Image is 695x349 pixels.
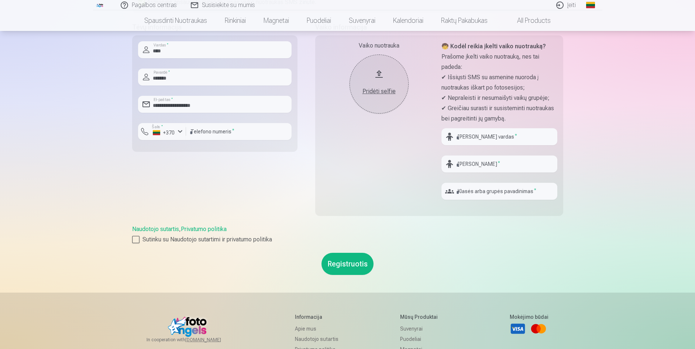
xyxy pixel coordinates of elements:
div: +370 [153,129,175,136]
p: ✔ Greičiau surasti ir susisteminti nuotraukas bei pagreitinti jų gamybą. [441,103,557,124]
a: Naudotojo sutartis [132,226,179,233]
button: Pridėti selfie [350,55,409,114]
span: In cooperation with [147,337,239,343]
a: Naudotojo sutartis [295,334,344,344]
a: Kalendoriai [384,10,432,31]
p: ✔ Išsiųsti SMS su asmenine nuoroda į nuotraukas iškart po fotosesijos; [441,72,557,93]
h5: Mokėjimo būdai [510,313,548,321]
h5: Informacija [295,313,344,321]
a: All products [496,10,560,31]
a: Raktų pakabukas [432,10,496,31]
a: Apie mus [295,324,344,334]
a: Spausdinti nuotraukas [135,10,216,31]
a: Mastercard [530,321,547,337]
h5: Mūsų produktai [400,313,454,321]
a: Puodeliai [400,334,454,344]
p: Prašome įkelti vaiko nuotrauką, nes tai padeda: [441,52,557,72]
a: Rinkiniai [216,10,255,31]
a: Visa [510,321,526,337]
label: Šalis [150,124,165,130]
p: ✔ Nepraleisti ir nesumaišyti vaikų grupėje; [441,93,557,103]
a: Suvenyrai [340,10,384,31]
a: Puodeliai [298,10,340,31]
a: Privatumo politika [181,226,227,233]
button: Registruotis [321,253,374,275]
div: Vaiko nuotrauka [321,41,437,50]
div: Pridėti selfie [357,87,401,96]
a: Magnetai [255,10,298,31]
label: Sutinku su Naudotojo sutartimi ir privatumo politika [132,235,563,244]
button: Šalis*+370 [138,123,186,140]
img: /fa2 [96,3,104,7]
a: [DOMAIN_NAME] [185,337,239,343]
div: , [132,225,563,244]
strong: 🧒 Kodėl reikia įkelti vaiko nuotrauką? [441,43,546,50]
a: Suvenyrai [400,324,454,334]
